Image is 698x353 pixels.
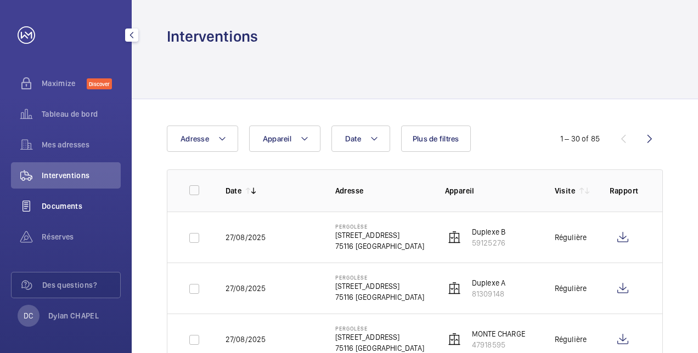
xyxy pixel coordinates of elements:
div: Régulière [555,283,587,294]
div: Régulière [555,232,587,243]
p: 75116 [GEOGRAPHIC_DATA] [335,241,424,252]
p: Pergolèse [335,325,424,332]
p: Pergolèse [335,223,424,230]
img: elevator.svg [448,333,461,346]
div: Régulière [555,334,587,345]
span: Discover [87,78,112,89]
p: Rapport [610,185,640,196]
span: Adresse [181,134,209,143]
img: elevator.svg [448,282,461,295]
p: 81309148 [472,288,506,299]
div: 1 – 30 of 85 [560,133,600,144]
p: DC [24,310,33,321]
p: [STREET_ADDRESS] [335,281,424,292]
span: Documents [42,201,121,212]
p: Pergolèse [335,274,424,281]
button: Appareil [249,126,320,152]
span: Interventions [42,170,121,181]
p: Duplexe B [472,226,506,237]
img: elevator.svg [448,231,461,244]
p: 59125276 [472,237,506,248]
p: [STREET_ADDRESS] [335,332,424,343]
p: [STREET_ADDRESS] [335,230,424,241]
span: Des questions? [42,280,120,291]
h1: Interventions [167,26,258,47]
p: MONTE CHARGE [472,328,525,339]
p: 27/08/2025 [226,334,266,345]
span: Appareil [263,134,291,143]
button: Adresse [167,126,238,152]
button: Date [331,126,390,152]
p: Date [226,185,241,196]
span: Plus de filtres [413,134,459,143]
button: Plus de filtres [401,126,471,152]
p: Adresse [335,185,427,196]
p: 27/08/2025 [226,232,266,243]
p: Appareil [445,185,537,196]
span: Maximize [42,78,87,89]
p: Duplexe A [472,277,506,288]
p: 47918595 [472,339,525,350]
span: Tableau de bord [42,109,121,119]
p: 27/08/2025 [226,283,266,294]
p: Visite [555,185,575,196]
span: Mes adresses [42,139,121,150]
span: Date [345,134,361,143]
p: Dylan CHAPEL [48,310,99,321]
p: 75116 [GEOGRAPHIC_DATA] [335,292,424,303]
span: Réserves [42,231,121,242]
